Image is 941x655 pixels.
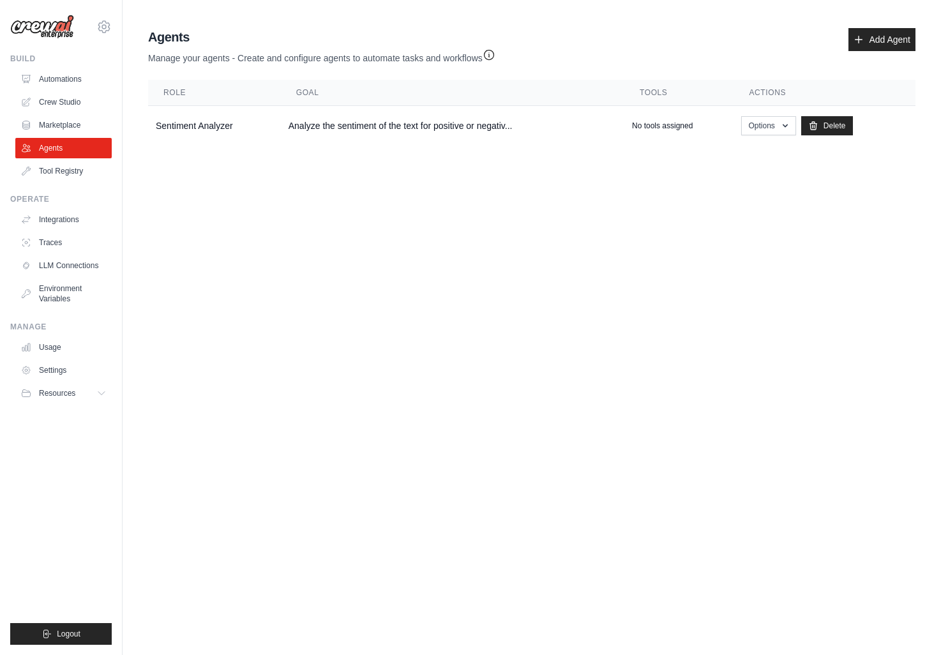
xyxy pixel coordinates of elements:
[15,337,112,358] a: Usage
[801,116,853,135] a: Delete
[15,278,112,309] a: Environment Variables
[57,629,80,639] span: Logout
[10,15,74,39] img: Logo
[15,383,112,403] button: Resources
[148,80,281,106] th: Role
[15,360,112,380] a: Settings
[15,161,112,181] a: Tool Registry
[281,80,624,106] th: Goal
[10,322,112,332] div: Manage
[148,28,495,46] h2: Agents
[632,121,693,131] p: No tools assigned
[10,623,112,645] button: Logout
[624,80,734,106] th: Tools
[15,92,112,112] a: Crew Studio
[848,28,915,51] a: Add Agent
[15,232,112,253] a: Traces
[281,106,624,146] td: Analyze the sentiment of the text for positive or negativ...
[10,194,112,204] div: Operate
[148,46,495,64] p: Manage your agents - Create and configure agents to automate tasks and workflows
[15,69,112,89] a: Automations
[15,115,112,135] a: Marketplace
[10,54,112,64] div: Build
[148,106,281,146] td: Sentiment Analyzer
[15,255,112,276] a: LLM Connections
[734,80,915,106] th: Actions
[741,116,795,135] button: Options
[15,138,112,158] a: Agents
[39,388,75,398] span: Resources
[15,209,112,230] a: Integrations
